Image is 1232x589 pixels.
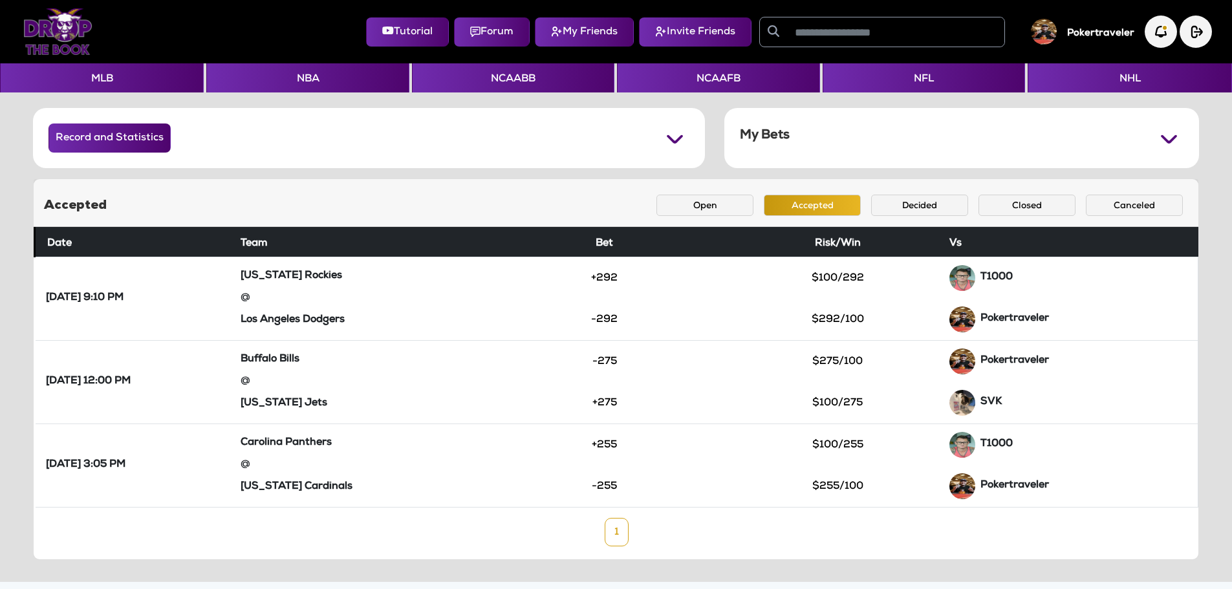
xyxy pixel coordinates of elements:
strong: Carolina Panthers [241,438,332,448]
strong: T1000 [980,439,1013,449]
div: @ [241,286,473,311]
button: +275 [556,392,653,414]
button: $292/100 [789,308,886,330]
strong: [DATE] 3:05 PM [46,458,125,473]
strong: Pokertraveler [980,356,1049,366]
div: @ [241,370,473,394]
button: NFL [823,63,1025,92]
img: Notification [1145,16,1177,48]
img: Logo [23,8,92,55]
button: +255 [556,434,653,456]
img: 9k= [949,348,975,374]
button: -275 [556,350,653,372]
th: Vs [944,227,1177,257]
div: @ [241,453,473,478]
strong: T1000 [980,272,1013,283]
strong: [DATE] 12:00 PM [46,375,131,389]
th: Risk/Win [731,227,944,257]
button: NBA [206,63,409,92]
button: Canceled [1086,195,1183,216]
img: 9k= [949,265,975,291]
button: $255/100 [789,475,886,497]
button: -255 [556,475,653,497]
strong: Los Angeles Dodgers [241,315,345,325]
strong: [US_STATE] Jets [241,398,327,409]
button: $100/292 [789,267,886,289]
button: Accepted [764,195,861,216]
button: Record and Statistics [49,123,171,153]
button: Forum [454,17,530,47]
button: Invite Friends [639,17,751,47]
img: GGTJwxpDP8f4YzxztqnhC4AAAAASUVORK5CYII= [949,390,975,416]
img: 9k= [949,473,975,499]
th: Bet [477,227,731,257]
button: NCAAFB [617,63,819,92]
img: 9k= [949,306,975,332]
button: $100/255 [789,434,886,456]
button: NCAABB [412,63,614,92]
strong: Pokertraveler [980,314,1049,324]
button: -292 [556,308,653,330]
strong: SVK [980,397,1002,407]
h5: Accepted [44,198,107,213]
button: NHL [1028,63,1231,92]
button: Tutorial [366,17,449,47]
button: $275/100 [789,350,886,372]
h5: My Bets [740,128,790,144]
button: Open [656,195,753,216]
button: My Friends [535,17,634,47]
h5: Pokertraveler [1067,28,1134,39]
button: Closed [978,195,1075,216]
img: 9k= [949,432,975,458]
strong: [DATE] 9:10 PM [46,292,124,306]
button: +292 [556,267,653,289]
strong: Pokertraveler [980,480,1049,491]
strong: Buffalo Bills [241,354,299,365]
button: $100/275 [789,392,886,414]
th: Team [235,227,478,257]
a: 1 [605,518,629,546]
strong: [US_STATE] Rockies [241,271,342,281]
strong: [US_STATE] Cardinals [241,482,352,492]
th: Date [35,227,235,257]
img: User [1031,19,1057,45]
button: Decided [871,195,968,216]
